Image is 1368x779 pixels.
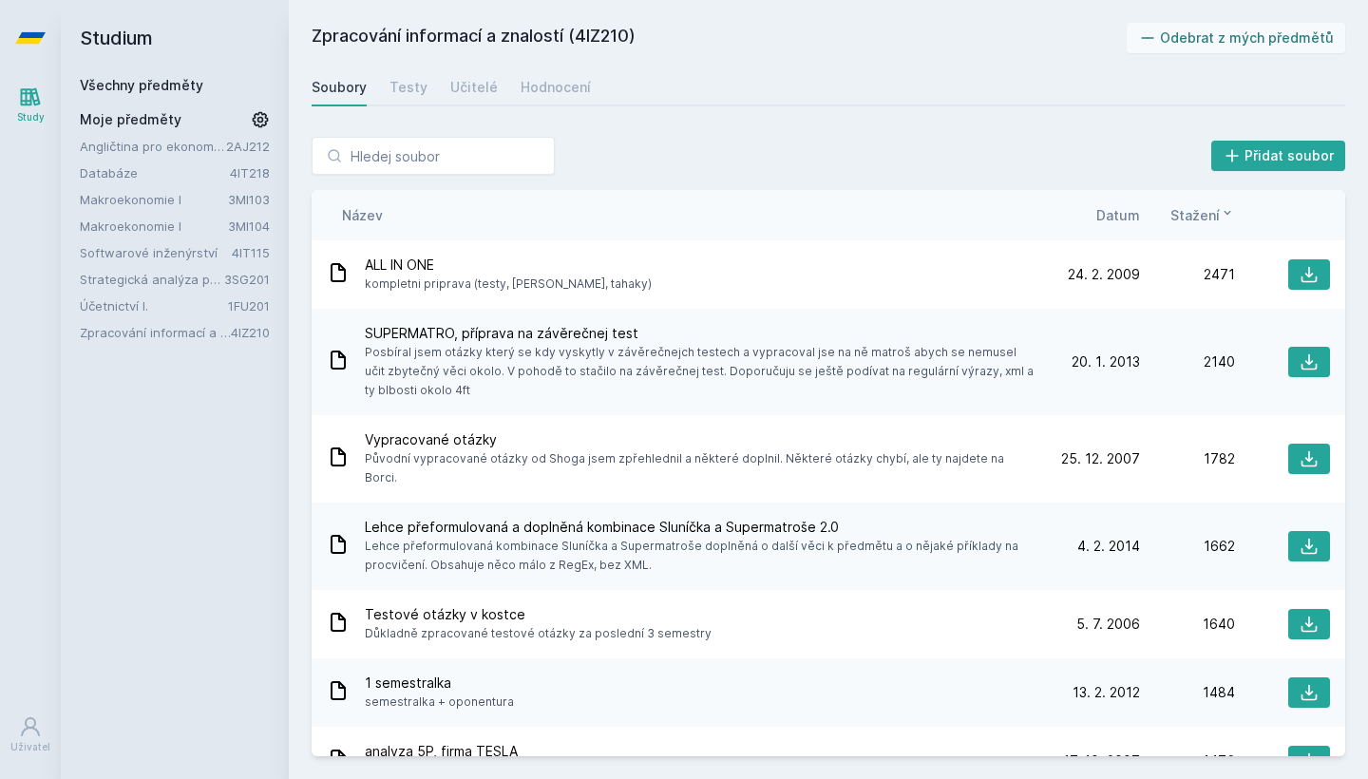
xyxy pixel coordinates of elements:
a: 2AJ212 [226,139,270,154]
a: Soubory [312,68,367,106]
span: analyza 5P, firma TESLA [365,742,738,761]
a: Makroekonomie I [80,190,228,209]
span: 1 semestralka [365,674,514,693]
div: 1484 [1140,683,1235,702]
a: Makroekonomie I [80,217,228,236]
a: 3SG201 [224,272,270,287]
a: Testy [389,68,427,106]
a: Databáze [80,163,230,182]
a: 4IZ210 [231,325,270,340]
button: Odebrat z mých předmětů [1127,23,1346,53]
a: 3MI103 [228,192,270,207]
div: 1662 [1140,537,1235,556]
a: Angličtina pro ekonomická studia 2 (B2/C1) [80,137,226,156]
span: Stažení [1170,205,1220,225]
button: Stažení [1170,205,1235,225]
span: 25. 12. 2007 [1061,449,1140,468]
h2: Zpracování informací a znalostí (4IZ210) [312,23,1127,53]
a: 1FU201 [228,298,270,313]
span: Původní vypracované otázky od Shoga jsem zpřehlednil a některé doplnil. Některé otázky chybí, ale... [365,449,1037,487]
span: 4. 2. 2014 [1077,537,1140,556]
input: Hledej soubor [312,137,555,175]
span: kompletni priprava (testy, [PERSON_NAME], tahaky) [365,275,652,294]
span: 13. 2. 2012 [1073,683,1140,702]
a: Study [4,76,57,134]
div: Study [17,110,45,124]
a: Všechny předměty [80,77,203,93]
a: Hodnocení [521,68,591,106]
span: Důkladně zpracované testové otázky za poslední 3 semestry [365,624,712,643]
a: Účetnictví I. [80,296,228,315]
a: Učitelé [450,68,498,106]
span: 20. 1. 2013 [1072,352,1140,371]
button: Název [342,205,383,225]
span: Posbíral jsem otázky který se kdy vyskytly v závěrečnejch testech a vypracoval jse na ně matroš a... [365,343,1037,400]
div: Učitelé [450,78,498,97]
span: Vypracované otázky [365,430,1037,449]
span: Lehce přeformulovaná a doplněná kombinace Sluníčka a Supermatroše 2.0 [365,518,1037,537]
div: 1640 [1140,615,1235,634]
span: 5. 7. 2006 [1076,615,1140,634]
div: 2471 [1140,265,1235,284]
a: Uživatel [4,706,57,764]
span: 17. 10. 2007 [1063,751,1140,770]
span: semestralka + oponentura [365,693,514,712]
span: Testové otázky v kostce [365,605,712,624]
span: 24. 2. 2009 [1068,265,1140,284]
div: 2140 [1140,352,1235,371]
a: 4IT115 [232,245,270,260]
span: Lehce přeformulovaná kombinace Sluníčka a Supermatroše doplněná o další věci k předmětu a o nějak... [365,537,1037,575]
a: Zpracování informací a znalostí [80,323,231,342]
a: 4IT218 [230,165,270,180]
a: 3MI104 [228,218,270,234]
div: Hodnocení [521,78,591,97]
a: Softwarové inženýrství [80,243,232,262]
span: ALL IN ONE [365,256,652,275]
button: Přidat soubor [1211,141,1346,171]
span: Moje předměty [80,110,181,129]
button: Datum [1096,205,1140,225]
div: Testy [389,78,427,97]
div: 1782 [1140,449,1235,468]
span: SUPERMATRO, příprava na závěrečnej test [365,324,1037,343]
a: Strategická analýza pro informatiky a statistiky [80,270,224,289]
div: 1476 [1140,751,1235,770]
div: Uživatel [10,740,50,754]
div: Soubory [312,78,367,97]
